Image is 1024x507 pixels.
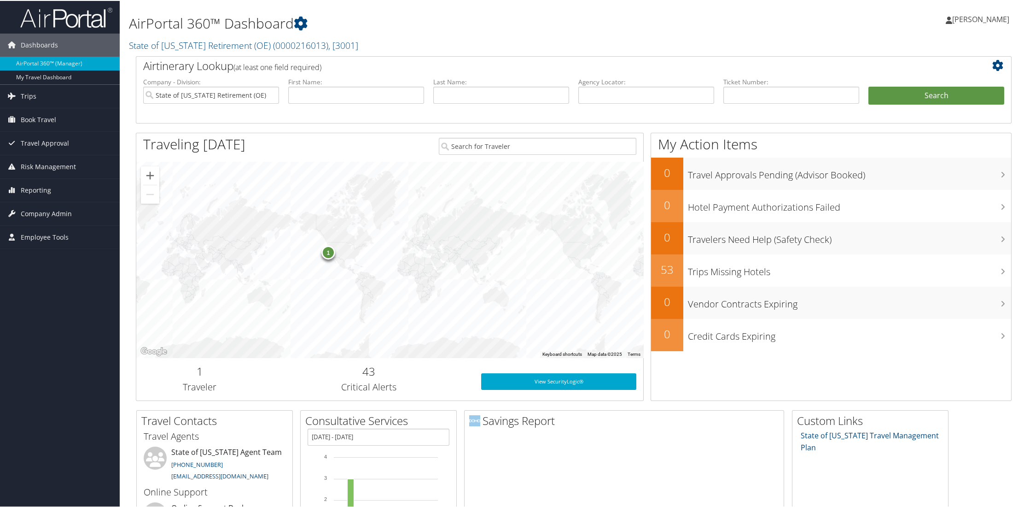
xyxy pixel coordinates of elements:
[288,77,424,86] label: First Name:
[171,460,223,468] a: [PHONE_NUMBER]
[141,165,159,184] button: Zoom in
[144,485,285,498] h3: Online Support
[723,77,859,86] label: Ticket Number:
[143,134,245,153] h1: Traveling [DATE]
[688,260,1011,277] h3: Trips Missing Hotels
[270,380,467,393] h3: Critical Alerts
[801,430,939,452] a: State of [US_STATE] Travel Management Plan
[171,471,268,479] a: [EMAIL_ADDRESS][DOMAIN_NAME]
[688,292,1011,310] h3: Vendor Contracts Expiring
[129,13,722,32] h1: AirPortal 360™ Dashboard
[139,345,169,357] img: Google
[628,351,640,356] a: Terms (opens in new tab)
[797,412,948,428] h2: Custom Links
[688,228,1011,245] h3: Travelers Need Help (Safety Check)
[143,363,256,378] h2: 1
[651,134,1011,153] h1: My Action Items
[324,495,327,501] tspan: 2
[651,318,1011,350] a: 0Credit Cards Expiring
[688,163,1011,181] h3: Travel Approvals Pending (Advisor Booked)
[21,33,58,56] span: Dashboards
[141,412,292,428] h2: Travel Contacts
[21,107,56,130] span: Book Travel
[651,325,683,341] h2: 0
[305,412,456,428] h2: Consultative Services
[651,221,1011,253] a: 0Travelers Need Help (Safety Check)
[651,196,683,212] h2: 0
[233,61,321,71] span: (at least one field required)
[20,6,112,28] img: airportal-logo.png
[651,261,683,277] h2: 53
[688,195,1011,213] h3: Hotel Payment Authorizations Failed
[952,13,1009,24] span: [PERSON_NAME]
[21,225,69,248] span: Employee Tools
[651,293,683,309] h2: 0
[651,229,683,244] h2: 0
[651,253,1011,286] a: 53Trips Missing Hotels
[439,137,636,154] input: Search for Traveler
[321,245,335,259] div: 1
[21,201,72,224] span: Company Admin
[651,286,1011,318] a: 0Vendor Contracts Expiring
[21,84,36,107] span: Trips
[141,184,159,203] button: Zoom out
[946,5,1018,32] a: [PERSON_NAME]
[324,453,327,459] tspan: 4
[139,446,290,483] li: State of [US_STATE] Agent Team
[21,154,76,177] span: Risk Management
[688,324,1011,342] h3: Credit Cards Expiring
[21,178,51,201] span: Reporting
[143,57,931,73] h2: Airtinerary Lookup
[143,77,279,86] label: Company - Division:
[21,131,69,154] span: Travel Approval
[868,86,1004,104] button: Search
[469,412,784,428] h2: Savings Report
[651,189,1011,221] a: 0Hotel Payment Authorizations Failed
[588,351,622,356] span: Map data ©2025
[270,363,467,378] h2: 43
[433,77,569,86] label: Last Name:
[651,157,1011,189] a: 0Travel Approvals Pending (Advisor Booked)
[144,429,285,442] h3: Travel Agents
[273,38,328,51] span: ( 0000216013 )
[129,38,358,51] a: State of [US_STATE] Retirement (OE)
[143,380,256,393] h3: Traveler
[481,372,636,389] a: View SecurityLogic®
[469,414,480,425] img: domo-logo.png
[139,345,169,357] a: Open this area in Google Maps (opens a new window)
[328,38,358,51] span: , [ 3001 ]
[542,350,582,357] button: Keyboard shortcuts
[324,474,327,480] tspan: 3
[651,164,683,180] h2: 0
[578,77,714,86] label: Agency Locator:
